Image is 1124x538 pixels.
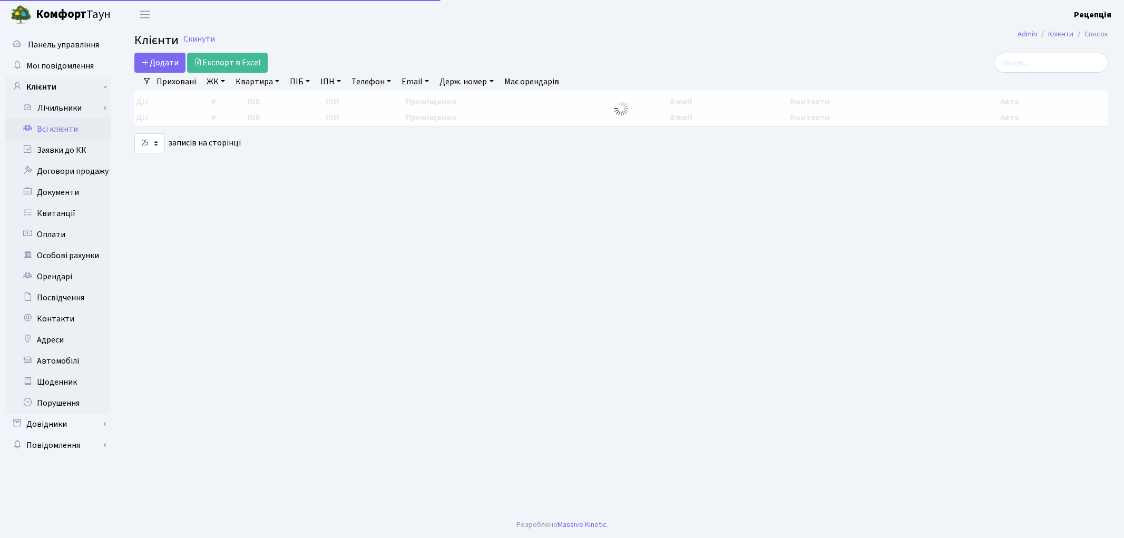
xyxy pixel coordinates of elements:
a: Оплати [5,224,111,245]
a: Договори продажу [5,161,111,182]
a: Автомобілі [5,350,111,371]
a: Лічильники [12,97,111,119]
a: Додати [134,53,185,73]
span: Мої повідомлення [26,60,94,72]
a: Massive Kinetic [558,519,607,530]
a: Документи [5,182,111,203]
span: Панель управління [28,39,99,51]
a: Експорт в Excel [187,53,268,73]
a: Телефон [347,73,395,91]
a: Контакти [5,308,111,329]
a: Повідомлення [5,435,111,456]
a: Довідники [5,414,111,435]
a: Квитанції [5,203,111,224]
b: Рецепція [1074,9,1111,21]
a: Посвідчення [5,287,111,308]
a: Клієнти [5,76,111,97]
a: Скинути [183,34,215,44]
a: ІПН [316,73,345,91]
label: записів на сторінці [134,133,241,153]
a: ПІБ [286,73,314,91]
a: Орендарі [5,266,111,287]
input: Пошук... [994,53,1108,73]
a: Заявки до КК [5,140,111,161]
b: Комфорт [36,6,86,23]
a: Адреси [5,329,111,350]
img: Обробка... [613,100,630,117]
li: Список [1073,28,1108,40]
button: Переключити навігацію [132,6,158,23]
select: записів на сторінці [134,133,165,153]
a: Всі клієнти [5,119,111,140]
a: Панель управління [5,34,111,55]
a: Має орендарів [500,73,563,91]
a: Email [397,73,433,91]
span: Додати [141,57,179,69]
a: Admin [1018,28,1037,40]
a: Мої повідомлення [5,55,111,76]
span: Клієнти [134,31,179,50]
a: Клієнти [1048,28,1073,40]
a: Рецепція [1074,8,1111,21]
nav: breadcrumb [1002,23,1124,45]
a: Приховані [152,73,200,91]
img: logo.png [11,4,32,25]
div: Розроблено . [516,519,608,531]
a: Квартира [231,73,284,91]
a: Держ. номер [435,73,497,91]
a: Порушення [5,393,111,414]
span: Таун [36,6,111,24]
a: Особові рахунки [5,245,111,266]
a: Щоденник [5,371,111,393]
a: ЖК [202,73,229,91]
